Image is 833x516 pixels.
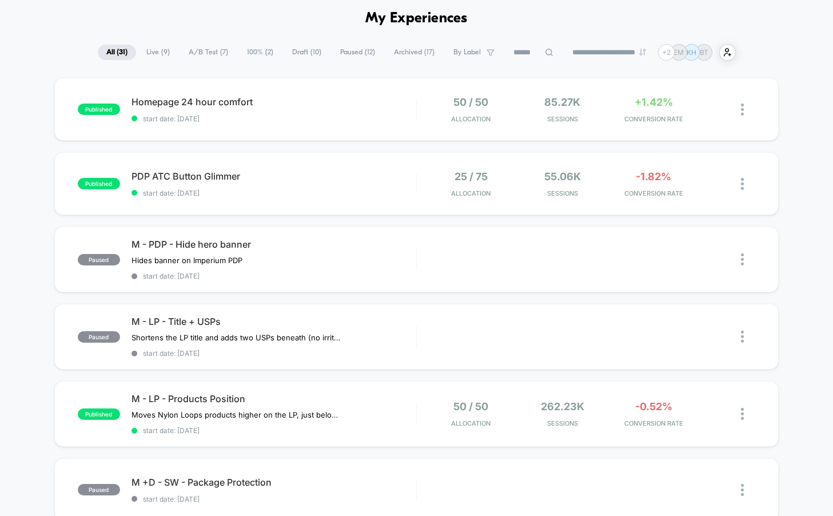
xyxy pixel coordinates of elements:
[131,426,416,435] span: start date: [DATE]
[635,96,673,108] span: +1.42%
[520,115,605,123] span: Sessions
[451,115,491,123] span: Allocation
[78,254,120,265] span: paused
[238,45,282,60] span: 100% ( 2 )
[365,10,468,27] h1: My Experiences
[520,189,605,197] span: Sessions
[131,239,416,250] span: M - PDP - Hide hero banner
[98,45,136,60] span: All ( 31 )
[78,408,120,420] span: published
[455,170,488,182] span: 25 / 75
[131,170,416,182] span: PDP ATC Button Glimmer
[131,477,416,488] span: M +D - SW - Package Protection
[131,96,416,108] span: Homepage 24 hour comfort
[741,104,744,116] img: close
[541,400,584,412] span: 262.23k
[453,48,481,57] span: By Label
[131,410,344,419] span: Moves Nylon Loops products higher on the LP, just below PFAS-free section
[332,45,384,60] span: Paused ( 12 )
[611,419,696,427] span: CONVERSION RATE
[78,331,120,343] span: paused
[131,393,416,404] span: M - LP - Products Position
[544,170,581,182] span: 55.06k
[741,408,744,420] img: close
[131,114,416,123] span: start date: [DATE]
[741,253,744,265] img: close
[639,49,646,55] img: end
[138,45,178,60] span: Live ( 9 )
[520,419,605,427] span: Sessions
[741,484,744,496] img: close
[741,178,744,190] img: close
[635,400,672,412] span: -0.52%
[673,48,684,57] p: EM
[78,178,120,189] span: published
[453,400,488,412] span: 50 / 50
[385,45,443,60] span: Archived ( 17 )
[131,256,242,265] span: Hides banner on Imperium PDP
[611,115,696,123] span: CONVERSION RATE
[700,48,708,57] p: BT
[687,48,696,57] p: KH
[131,189,416,197] span: start date: [DATE]
[453,96,488,108] span: 50 / 50
[180,45,237,60] span: A/B Test ( 7 )
[131,349,416,358] span: start date: [DATE]
[451,189,491,197] span: Allocation
[78,104,120,115] span: published
[451,419,491,427] span: Allocation
[544,96,580,108] span: 85.27k
[284,45,330,60] span: Draft ( 10 )
[131,495,416,503] span: start date: [DATE]
[741,331,744,343] img: close
[636,170,671,182] span: -1.82%
[131,333,344,342] span: Shortens the LP title and adds two USPs beneath (no irritation, PFAS-free)
[611,189,696,197] span: CONVERSION RATE
[131,272,416,280] span: start date: [DATE]
[131,316,416,327] span: M - LP - Title + USPs
[78,484,120,495] span: paused
[658,44,675,61] div: + 2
